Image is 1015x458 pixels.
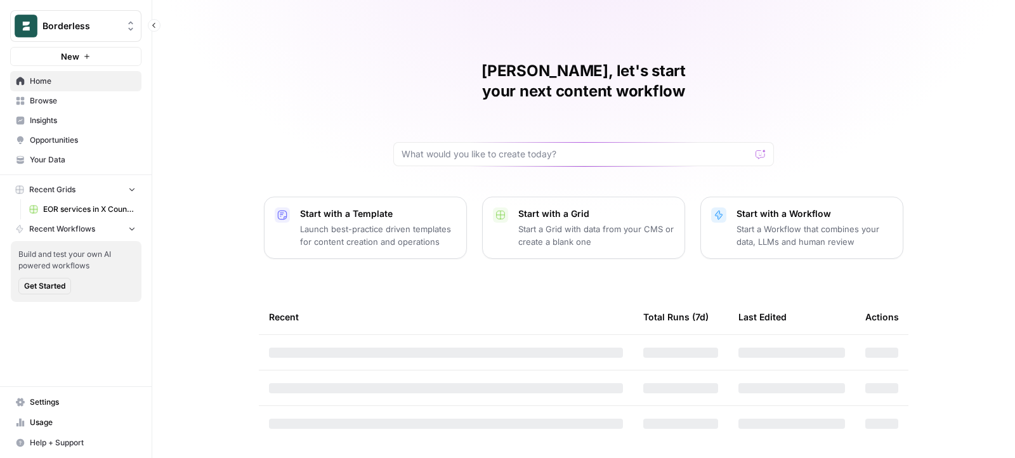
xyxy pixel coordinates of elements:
[10,392,141,412] a: Settings
[10,412,141,433] a: Usage
[10,130,141,150] a: Opportunities
[30,115,136,126] span: Insights
[18,278,71,294] button: Get Started
[737,223,893,248] p: Start a Workflow that combines your data, LLMs and human review
[10,433,141,453] button: Help + Support
[10,71,141,91] a: Home
[10,180,141,199] button: Recent Grids
[23,199,141,219] a: EOR services in X Country
[24,280,65,292] span: Get Started
[30,417,136,428] span: Usage
[30,396,136,408] span: Settings
[518,207,674,220] p: Start with a Grid
[269,299,623,334] div: Recent
[10,110,141,131] a: Insights
[30,134,136,146] span: Opportunities
[15,15,37,37] img: Borderless Logo
[300,223,456,248] p: Launch best-practice driven templates for content creation and operations
[10,10,141,42] button: Workspace: Borderless
[30,154,136,166] span: Your Data
[10,219,141,239] button: Recent Workflows
[643,299,709,334] div: Total Runs (7d)
[29,184,75,195] span: Recent Grids
[300,207,456,220] p: Start with a Template
[43,20,119,32] span: Borderless
[29,223,95,235] span: Recent Workflows
[393,61,774,101] h1: [PERSON_NAME], let's start your next content workflow
[10,150,141,170] a: Your Data
[30,75,136,87] span: Home
[30,95,136,107] span: Browse
[700,197,903,259] button: Start with a WorkflowStart a Workflow that combines your data, LLMs and human review
[264,197,467,259] button: Start with a TemplateLaunch best-practice driven templates for content creation and operations
[10,47,141,66] button: New
[43,204,136,215] span: EOR services in X Country
[10,91,141,111] a: Browse
[518,223,674,248] p: Start a Grid with data from your CMS or create a blank one
[18,249,134,272] span: Build and test your own AI powered workflows
[30,437,136,448] span: Help + Support
[402,148,750,160] input: What would you like to create today?
[737,207,893,220] p: Start with a Workflow
[482,197,685,259] button: Start with a GridStart a Grid with data from your CMS or create a blank one
[865,299,899,334] div: Actions
[738,299,787,334] div: Last Edited
[61,50,79,63] span: New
